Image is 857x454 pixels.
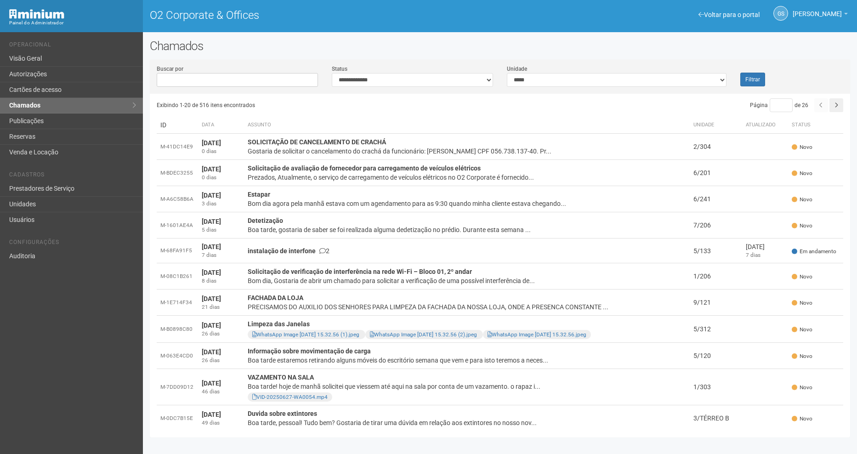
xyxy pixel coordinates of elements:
[690,117,742,134] th: Unidade
[792,384,812,392] span: Novo
[157,65,183,73] label: Buscar por
[792,326,812,334] span: Novo
[793,1,842,17] span: Gabriela Souza
[198,117,244,134] th: Data
[244,117,690,134] th: Assunto
[157,160,198,186] td: M-BDEC3255
[202,139,221,147] strong: [DATE]
[792,222,812,230] span: Novo
[157,405,198,431] td: M-0DC7B15E
[750,102,808,108] span: Página de 26
[788,117,843,134] th: Status
[690,343,742,369] td: 5/120
[746,242,784,251] div: [DATE]
[248,268,472,275] strong: Solicitação de verificação de interferência na rede Wi-Fi – Bloco 01, 2º andar
[488,331,586,338] a: WhatsApp Image [DATE] 15.32.56.jpeg
[698,11,760,18] a: Voltar para o portal
[792,415,812,423] span: Novo
[248,276,686,285] div: Bom dia, Gostaria de abrir um chamado para solicitar a verificação de uma possível interferência ...
[248,217,283,224] strong: Detetização
[690,316,742,343] td: 5/312
[157,343,198,369] td: M-063E4CD0
[9,171,136,181] li: Cadastros
[202,380,221,387] strong: [DATE]
[157,238,198,263] td: M-68FA91F5
[202,330,240,338] div: 26 dias
[248,320,310,328] strong: Limpeza das Janelas
[690,134,742,160] td: 2/304
[248,410,317,417] strong: Duvida sobre extintores
[202,277,240,285] div: 8 dias
[248,294,303,301] strong: FACHADA DA LOJA
[202,303,240,311] div: 21 dias
[202,295,221,302] strong: [DATE]
[202,200,240,208] div: 3 dias
[248,347,371,355] strong: Informação sobre movimentação de carga
[793,11,848,19] a: [PERSON_NAME]
[248,138,386,146] strong: SOLICITAÇÃO DE CANCELAMENTO DE CRACHÁ
[792,273,812,281] span: Novo
[157,263,198,289] td: M-08C1B261
[202,192,221,199] strong: [DATE]
[248,173,686,182] div: Prezados, Atualmente, o serviço de carregamento de veículos elétricos no O2 Corporate é fornecido...
[9,41,136,51] li: Operacional
[248,199,686,208] div: Bom dia agora pela manhã estava com um agendamento para as 9:30 quando minha cliente estava chega...
[248,302,686,312] div: PRECISAMOS DO AUXILIO DOS SENHORES PARA LIMPEZA DA FACHADA DA NOSSA LOJA, ONDE A PRESENCA CONSTAN...
[202,411,221,418] strong: [DATE]
[202,322,221,329] strong: [DATE]
[157,98,500,112] div: Exibindo 1-20 de 516 itens encontrados
[202,388,240,396] div: 46 dias
[690,263,742,289] td: 1/206
[202,419,240,427] div: 49 dias
[248,225,686,234] div: Boa tarde, gostaria de saber se foi realizada alguma dedetização no prédio. Durante esta semana ...
[248,356,686,365] div: Boa tarde estaremos retirando alguns móveis do escritório semana que vem e para isto teremos a ne...
[370,331,477,338] a: WhatsApp Image [DATE] 15.32.56 (2).jpeg
[248,165,481,172] strong: Solicitação de avaliação de fornecedor para carregamento de veículos elétricos
[319,247,329,255] span: 2
[252,331,359,338] a: WhatsApp Image [DATE] 15.32.56 (1).jpeg
[690,238,742,263] td: 5/133
[690,369,742,405] td: 1/303
[202,348,221,356] strong: [DATE]
[157,316,198,343] td: M-B0898C80
[507,65,527,73] label: Unidade
[248,247,316,255] strong: instalação de interfone
[157,117,198,134] td: ID
[9,9,64,19] img: Minium
[690,212,742,238] td: 7/206
[742,117,788,134] th: Atualizado
[202,174,240,182] div: 0 dias
[792,196,812,204] span: Novo
[202,251,240,259] div: 7 dias
[202,357,240,364] div: 26 dias
[248,418,686,427] div: Boa tarde, pessoal! Tudo bem? Gostaria de tirar uma dúvida em relação aos extintores no nosso nov...
[157,289,198,316] td: M-1E714F34
[202,226,240,234] div: 5 dias
[157,134,198,160] td: M-41DC14E9
[792,143,812,151] span: Novo
[248,191,270,198] strong: Estapar
[150,9,493,21] h1: O2 Corporate & Offices
[792,352,812,360] span: Novo
[332,65,347,73] label: Status
[740,73,765,86] button: Filtrar
[690,405,742,431] td: 3/TÉRREO B
[150,39,850,53] h2: Chamados
[157,186,198,212] td: M-A6C58B6A
[773,6,788,21] a: GS
[9,239,136,249] li: Configurações
[202,243,221,250] strong: [DATE]
[157,212,198,238] td: M-1601AE4A
[690,186,742,212] td: 6/241
[248,374,314,381] strong: VAZAMENTO NA SALA
[157,369,198,405] td: M-7DD09D12
[202,269,221,276] strong: [DATE]
[690,289,742,316] td: 9/121
[746,252,761,258] span: 7 dias
[792,299,812,307] span: Novo
[248,147,686,156] div: Gostaria de solicitar o cancelamento do crachá da funcionário: [PERSON_NAME] CPF 056.738.137-40. ...
[252,394,328,400] a: VID-20250627-WA0054.mp4
[202,148,240,155] div: 0 dias
[202,165,221,173] strong: [DATE]
[792,170,812,177] span: Novo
